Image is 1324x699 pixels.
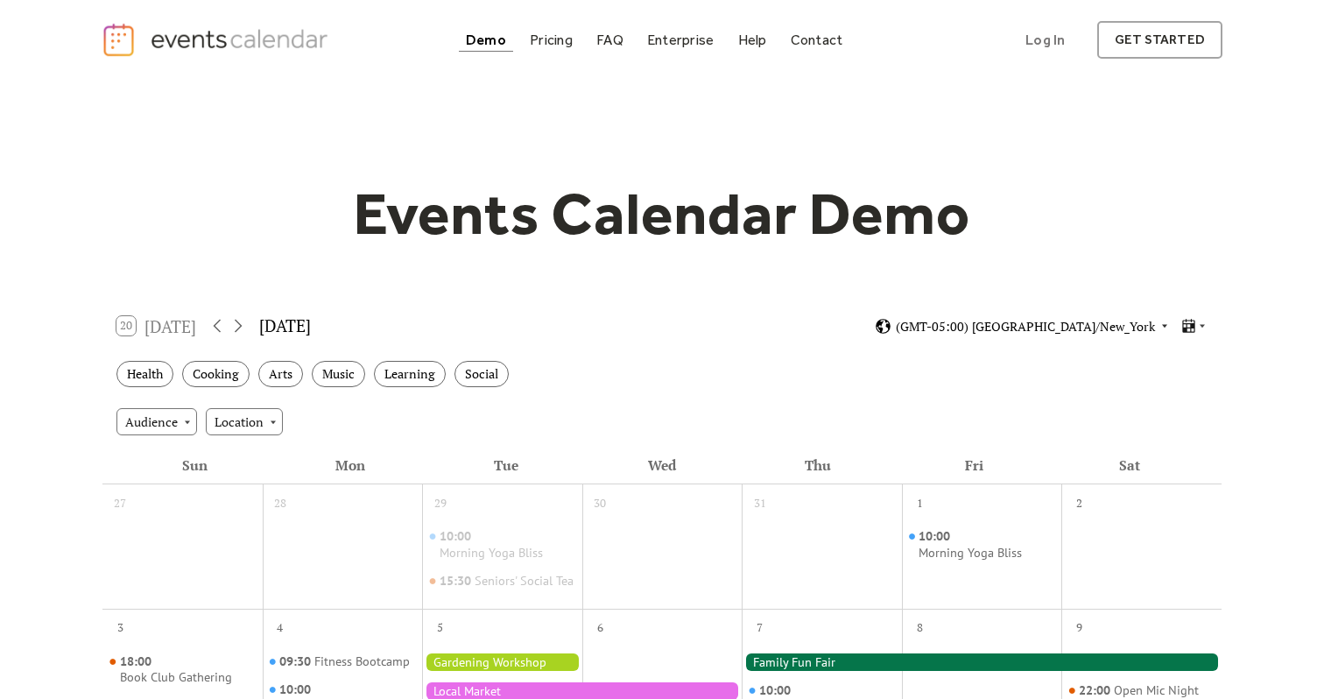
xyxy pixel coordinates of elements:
[466,35,506,45] div: Demo
[640,28,721,52] a: Enterprise
[1008,21,1082,59] a: Log In
[459,28,513,52] a: Demo
[784,28,850,52] a: Contact
[523,28,580,52] a: Pricing
[1097,21,1222,59] a: get started
[647,35,714,45] div: Enterprise
[791,35,843,45] div: Contact
[589,28,630,52] a: FAQ
[530,35,573,45] div: Pricing
[731,28,774,52] a: Help
[596,35,623,45] div: FAQ
[738,35,767,45] div: Help
[102,22,333,58] a: home
[326,178,998,250] h1: Events Calendar Demo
